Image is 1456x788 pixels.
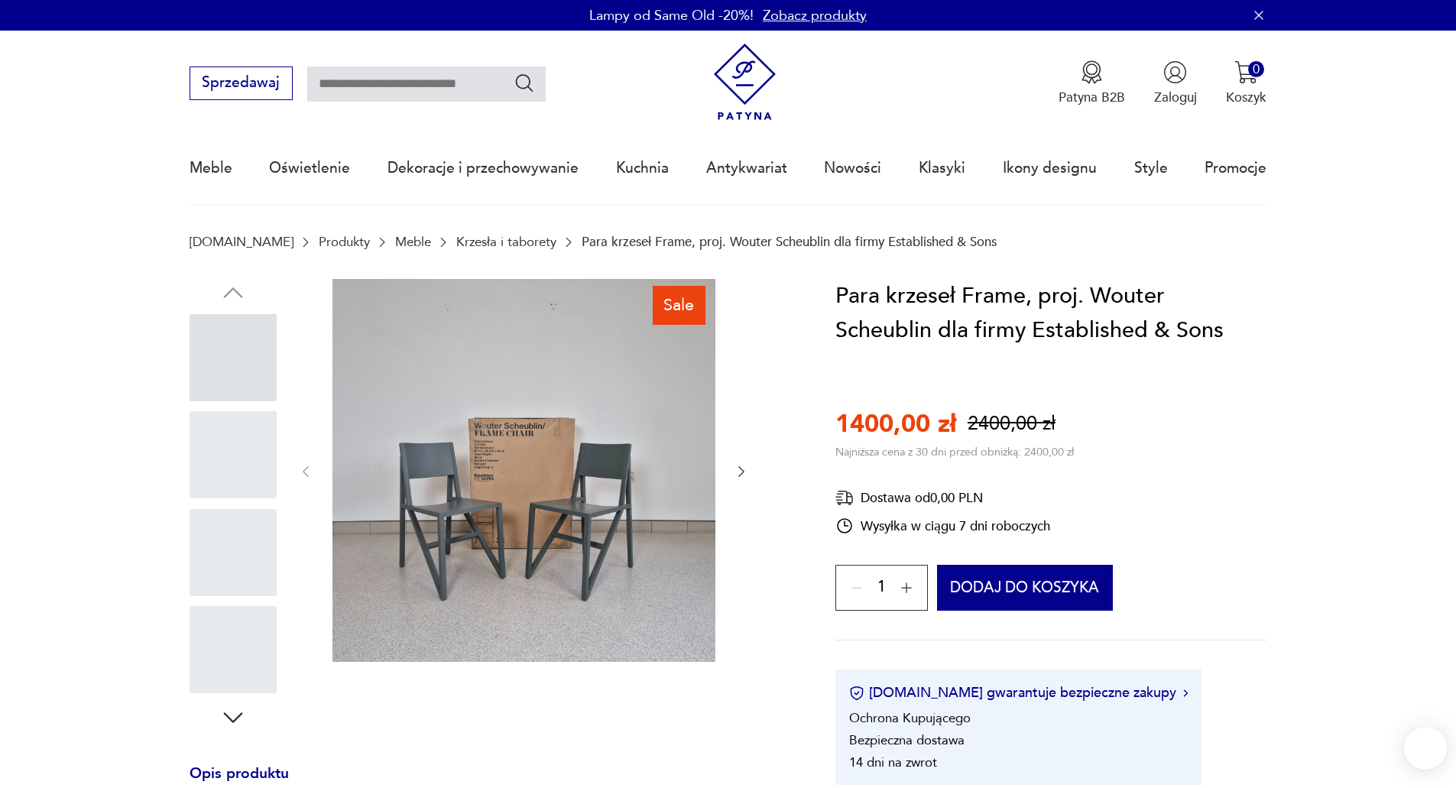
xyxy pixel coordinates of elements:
button: Patyna B2B [1059,60,1125,106]
p: Lampy od Same Old -20%! [589,6,754,25]
p: 1400,00 zł [835,407,956,441]
li: Bezpieczna dostawa [849,731,965,749]
button: Zaloguj [1154,60,1197,106]
a: Meble [190,133,232,203]
p: Para krzeseł Frame, proj. Wouter Scheublin dla firmy Established & Sons [582,235,997,249]
a: Style [1134,133,1168,203]
img: Ikona dostawy [835,488,854,507]
button: Szukaj [514,72,536,94]
div: Dostawa od 0,00 PLN [835,488,1050,507]
a: Klasyki [919,133,965,203]
li: Ochrona Kupującego [849,709,971,727]
p: Patyna B2B [1059,89,1125,106]
div: 0 [1248,61,1264,77]
a: Sprzedawaj [190,78,293,90]
a: Ikona medaluPatyna B2B [1059,60,1125,106]
button: Dodaj do koszyka [937,565,1114,611]
button: [DOMAIN_NAME] gwarantuje bezpieczne zakupy [849,683,1188,702]
a: Krzesła i taborety [456,235,556,249]
img: Ikona certyfikatu [849,686,864,701]
a: [DOMAIN_NAME] [190,235,293,249]
div: Wysyłka w ciągu 7 dni roboczych [835,517,1050,535]
p: Zaloguj [1154,89,1197,106]
p: Najniższa cena z 30 dni przed obniżką: 2400,00 zł [835,445,1074,459]
button: 0Koszyk [1226,60,1266,106]
iframe: Smartsupp widget button [1404,727,1447,770]
a: Zobacz produkty [763,6,867,25]
a: Antykwariat [706,133,787,203]
img: Zdjęcie produktu Para krzeseł Frame, proj. Wouter Scheublin dla firmy Established & Sons [332,279,715,662]
h1: Para krzeseł Frame, proj. Wouter Scheublin dla firmy Established & Sons [835,279,1266,349]
a: Oświetlenie [269,133,350,203]
div: Sale [653,286,705,324]
a: Produkty [319,235,370,249]
a: Ikony designu [1003,133,1097,203]
a: Dekoracje i przechowywanie [388,133,579,203]
span: 1 [877,582,886,594]
img: Patyna - sklep z meblami i dekoracjami vintage [706,44,783,121]
button: Sprzedawaj [190,66,293,100]
p: Koszyk [1226,89,1266,106]
p: 2400,00 zł [968,410,1056,437]
img: Ikona strzałki w prawo [1183,689,1188,697]
a: Meble [395,235,431,249]
a: Promocje [1205,133,1266,203]
a: Nowości [824,133,881,203]
img: Ikonka użytkownika [1163,60,1187,84]
a: Kuchnia [616,133,669,203]
img: Ikona koszyka [1234,60,1258,84]
li: 14 dni na zwrot [849,754,937,771]
img: Ikona medalu [1080,60,1104,84]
